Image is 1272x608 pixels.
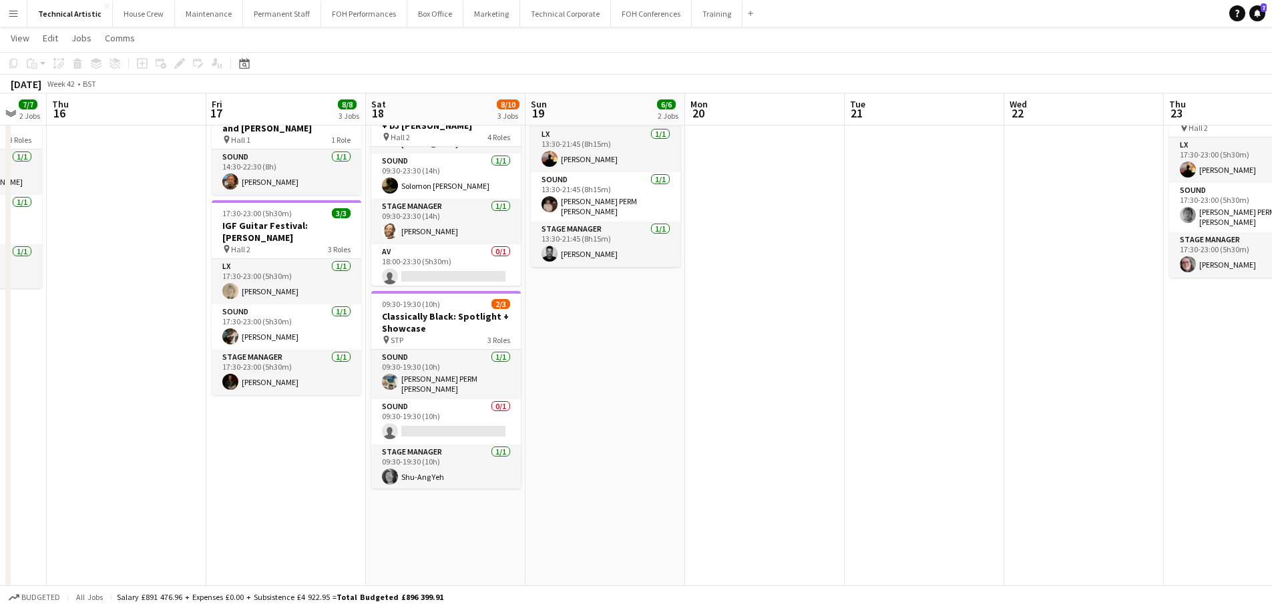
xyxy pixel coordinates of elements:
span: 17 [210,105,222,121]
app-card-role: Sound0/109:30-19:30 (10h) [371,399,521,444]
div: 3 Jobs [497,111,519,121]
span: 1 Role [331,135,351,145]
app-card-role: Sound1/117:30-23:00 (5h30m)[PERSON_NAME] [212,304,361,350]
span: Comms [105,32,135,44]
span: 21 [848,105,865,121]
span: 3 Roles [487,335,510,345]
app-card-role: LX1/113:30-21:45 (8h15m)[PERSON_NAME] [531,127,680,172]
button: Training [692,1,743,27]
a: Edit [37,29,63,47]
span: Hall 2 [231,244,250,254]
span: Week 42 [44,79,77,89]
span: 20 [688,105,708,121]
app-card-role: Stage Manager1/117:30-23:00 (5h30m)[PERSON_NAME] [212,350,361,395]
span: STP [391,335,403,345]
span: Fri [212,98,222,110]
app-job-card: 09:30-19:30 (10h)2/3Classically Black: Spotlight + Showcase STP3 RolesSound1/109:30-19:30 (10h)[P... [371,291,521,489]
span: 09:30-19:30 (10h) [382,299,440,309]
span: 19 [529,105,547,121]
span: Sun [531,98,547,110]
span: Thu [1169,98,1186,110]
span: Hall 2 [391,132,410,142]
div: 2 Jobs [658,111,678,121]
span: View [11,32,29,44]
app-card-role: Sound1/109:30-19:30 (10h)[PERSON_NAME] PERM [PERSON_NAME] [371,350,521,399]
div: 3 Jobs [339,111,359,121]
span: 7 [1261,3,1267,12]
span: 18 [369,105,386,121]
app-card-role: Sound1/114:30-22:30 (8h)[PERSON_NAME] [212,149,361,195]
button: Maintenance [175,1,243,27]
span: 3 Roles [9,135,31,145]
app-job-card: 13:30-21:45 (8h15m)3/3Quercus Hall 13 RolesLX1/113:30-21:45 (8h15m)[PERSON_NAME]Sound1/113:30-21:... [531,80,680,267]
span: 8/8 [338,99,357,109]
app-card-role: Sound1/113:30-21:45 (8h15m)[PERSON_NAME] PERM [PERSON_NAME] [531,172,680,222]
div: [DATE] [11,77,41,91]
span: 16 [50,105,69,121]
span: 7/7 [19,99,37,109]
a: 7 [1249,5,1265,21]
a: Comms [99,29,140,47]
button: Technical Artistic [27,1,113,27]
app-job-card: 14:30-22:30 (8h)1/1SHADOW: [PERSON_NAME] and [PERSON_NAME] Hall 11 RoleSound1/114:30-22:30 (8h)[P... [212,91,361,195]
span: 8/10 [497,99,519,109]
h3: IGF Guitar Festival: [PERSON_NAME] [212,220,361,244]
span: Budgeted [21,593,60,602]
button: Budgeted [7,590,62,605]
button: Permanent Staff [243,1,321,27]
app-card-role: Stage Manager1/113:30-21:45 (8h15m)[PERSON_NAME] [531,222,680,267]
button: Technical Corporate [520,1,611,27]
span: 3 Roles [328,244,351,254]
a: Jobs [66,29,97,47]
span: Wed [1010,98,1027,110]
span: Jobs [71,32,91,44]
app-card-role: Stage Manager1/109:30-19:30 (10h)Shu-Ang Yeh [371,444,521,490]
span: Mon [690,98,708,110]
button: FOH Conferences [611,1,692,27]
span: 23 [1167,105,1186,121]
app-card-role: Stage Manager1/109:30-23:30 (14h)[PERSON_NAME] [371,199,521,244]
app-card-role: Sound1/109:30-23:30 (14h)Solomon [PERSON_NAME] [371,154,521,199]
span: 6/6 [657,99,676,109]
span: Tue [850,98,865,110]
span: All jobs [73,592,105,602]
button: FOH Performances [321,1,407,27]
span: 4 Roles [487,132,510,142]
span: Hall 1 [231,135,250,145]
app-job-card: 17:30-23:00 (5h30m)3/3IGF Guitar Festival: [PERSON_NAME] Hall 23 RolesLX1/117:30-23:00 (5h30m)[PE... [212,200,361,395]
div: Salary £891 476.96 + Expenses £0.00 + Subsistence £4 922.95 = [117,592,443,602]
span: Thu [52,98,69,110]
button: Box Office [407,1,463,27]
span: Sat [371,98,386,110]
span: 17:30-23:00 (5h30m) [222,208,292,218]
span: Total Budgeted £896 399.91 [337,592,443,602]
span: 22 [1008,105,1027,121]
button: Marketing [463,1,520,27]
h3: Classically Black: Spotlight + Showcase [371,310,521,334]
app-job-card: 09:30-23:30 (14h)3/4Classically Black: New Works + DJ [PERSON_NAME] Hall 24 RolesLX1/109:30-23:30... [371,88,521,286]
button: House Crew [113,1,175,27]
span: 3/3 [332,208,351,218]
div: BST [83,79,96,89]
div: 2 Jobs [19,111,40,121]
app-card-role: LX1/117:30-23:00 (5h30m)[PERSON_NAME] [212,259,361,304]
span: Hall 2 [1189,123,1208,133]
a: View [5,29,35,47]
app-card-role: AV0/118:00-23:30 (5h30m) [371,244,521,290]
span: Edit [43,32,58,44]
span: 2/3 [491,299,510,309]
